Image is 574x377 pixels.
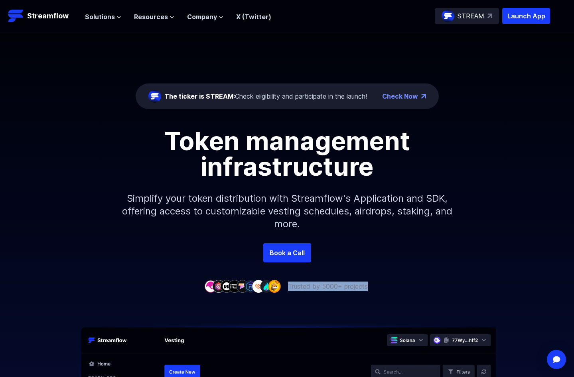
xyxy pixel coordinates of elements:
[547,350,566,369] div: Open Intercom Messenger
[134,12,168,22] span: Resources
[252,280,265,292] img: company-7
[487,14,492,18] img: top-right-arrow.svg
[442,10,454,22] img: streamflow-logo-circle.png
[502,8,550,24] button: Launch App
[108,128,467,179] h1: Token management infrastructure
[164,92,235,100] span: The ticker is STREAM:
[382,91,418,101] a: Check Now
[268,280,281,292] img: company-9
[236,280,249,292] img: company-5
[187,12,223,22] button: Company
[228,280,241,292] img: company-4
[244,280,257,292] img: company-6
[236,13,271,21] a: X (Twitter)
[134,12,174,22] button: Resources
[148,90,161,103] img: streamflow-logo-circle.png
[458,11,484,21] p: STREAM
[8,8,24,24] img: Streamflow Logo
[116,179,459,243] p: Simplify your token distribution with Streamflow's Application and SDK, offering access to custom...
[212,280,225,292] img: company-2
[260,280,273,292] img: company-8
[85,12,121,22] button: Solutions
[435,8,499,24] a: STREAM
[204,280,217,292] img: company-1
[421,94,426,99] img: top-right-arrow.png
[263,243,311,262] a: Book a Call
[85,12,115,22] span: Solutions
[288,282,368,291] p: Trusted by 5000+ projects
[187,12,217,22] span: Company
[27,10,69,22] p: Streamflow
[164,91,367,101] div: Check eligibility and participate in the launch!
[8,8,77,24] a: Streamflow
[220,280,233,292] img: company-3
